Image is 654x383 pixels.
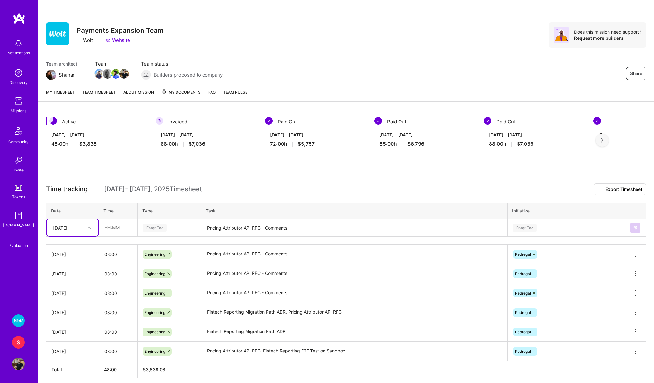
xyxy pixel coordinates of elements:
[10,358,26,370] a: User Avatar
[15,185,22,191] img: tokens
[95,60,128,67] span: Team
[484,117,491,125] img: Paid Out
[16,237,21,242] i: icon SelectionTeam
[574,29,641,35] div: Does this mission need support?
[161,131,252,138] div: [DATE] - [DATE]
[141,70,151,80] img: Builders proposed to company
[626,67,646,80] button: Share
[46,89,75,101] a: My timesheet
[298,141,315,147] span: $5,757
[13,13,25,24] img: logo
[515,310,531,315] span: Pedregal
[223,89,247,101] a: Team Pulse
[12,314,25,327] img: Wolt - Fintech: Payments Expansion Team
[11,123,26,138] img: Community
[270,141,362,147] div: 72:00 h
[601,138,603,143] img: right
[515,252,531,257] span: Pedregal
[12,95,25,108] img: teamwork
[512,207,620,214] div: Initiative
[88,226,91,229] i: icon Chevron
[14,167,24,173] div: Invite
[517,141,533,147] span: $7,036
[94,69,104,79] img: Team Member Avatar
[379,141,471,147] div: 85:00 h
[10,336,26,349] a: S
[46,185,87,193] span: Time tracking
[10,314,26,327] a: Wolt - Fintech: Payments Expansion Team
[99,219,137,236] input: HH:MM
[154,72,223,78] span: Builders proposed to company
[144,291,165,296] span: Engineering
[8,138,29,145] div: Community
[120,68,128,79] a: Team Member Avatar
[9,242,28,249] div: Evaluation
[138,203,201,219] th: Type
[144,252,165,257] span: Engineering
[103,207,133,214] div: Time
[123,89,154,101] a: About Mission
[79,141,97,147] span: $3,838
[51,141,143,147] div: 48:00 h
[104,185,202,193] span: [DATE] - [DATE] , 2025 Timesheet
[52,270,94,277] div: [DATE]
[77,26,163,34] h3: Payments Expansion Team
[265,117,273,125] img: Paid Out
[82,89,116,101] a: Team timesheet
[12,66,25,79] img: discovery
[99,246,137,263] input: HH:MM
[265,117,367,126] div: Paid Out
[144,349,165,354] span: Engineering
[143,223,167,233] div: Enter Tag
[156,117,163,125] img: Invoiced
[7,50,30,56] div: Notifications
[223,90,247,94] span: Team Pulse
[12,193,25,200] div: Tokens
[162,89,201,96] span: My Documents
[103,69,112,79] img: Team Member Avatar
[99,343,137,360] input: HH:MM
[46,22,69,45] img: Company Logo
[106,37,130,44] a: Website
[598,187,603,192] i: icon Download
[99,361,138,378] th: 48:00
[202,303,507,322] textarea: Fintech Reporting Migration Path ADR, Pricing Attributor API RFC
[484,117,586,126] div: Paid Out
[95,68,103,79] a: Team Member Avatar
[156,117,257,126] div: Invoiced
[112,68,120,79] a: Team Member Avatar
[99,285,137,302] input: HH:MM
[489,141,581,147] div: 88:00 h
[202,265,507,283] textarea: Pricing Attributor API RFC - Comments
[12,37,25,50] img: bell
[46,60,82,67] span: Team architect
[201,203,508,219] th: Task
[52,251,94,258] div: [DATE]
[46,117,148,126] div: Active
[12,358,25,370] img: User Avatar
[119,69,129,79] img: Team Member Avatar
[77,72,82,77] i: icon Mail
[144,310,165,315] span: Engineering
[515,291,531,296] span: Pedregal
[144,271,165,276] span: Engineering
[99,304,137,321] input: HH:MM
[52,329,94,335] div: [DATE]
[270,131,362,138] div: [DATE] - [DATE]
[12,336,25,349] div: S
[594,183,646,195] button: Export Timesheet
[141,60,223,67] span: Team status
[77,38,82,43] i: icon CompanyGray
[407,141,424,147] span: $6,796
[574,35,641,41] div: Request more builders
[77,37,93,44] div: Wolt
[46,361,99,378] th: Total
[374,117,476,126] div: Paid Out
[593,117,601,125] img: Paid Out
[99,265,137,282] input: HH:MM
[51,131,143,138] div: [DATE] - [DATE]
[12,209,25,222] img: guide book
[12,154,25,167] img: Invite
[10,79,28,86] div: Discovery
[208,89,216,101] a: FAQ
